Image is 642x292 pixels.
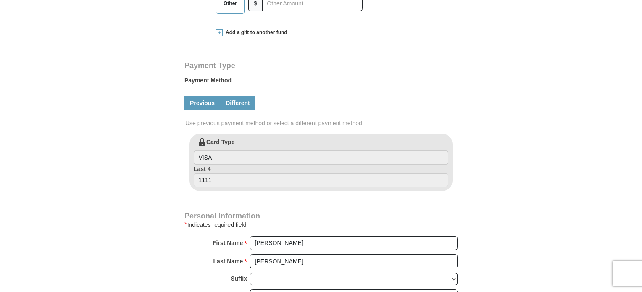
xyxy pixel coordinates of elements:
strong: Last Name [213,255,243,267]
strong: First Name [213,237,243,249]
label: Card Type [194,138,448,165]
label: Payment Method [184,76,458,89]
a: Previous [184,96,220,110]
input: Last 4 [194,173,448,187]
h4: Payment Type [184,62,458,69]
h4: Personal Information [184,213,458,219]
input: Card Type [194,150,448,165]
strong: Suffix [231,273,247,284]
span: Use previous payment method or select a different payment method. [185,119,458,127]
label: Last 4 [194,165,448,187]
span: Add a gift to another fund [223,29,287,36]
a: Different [220,96,255,110]
div: Indicates required field [184,220,458,230]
